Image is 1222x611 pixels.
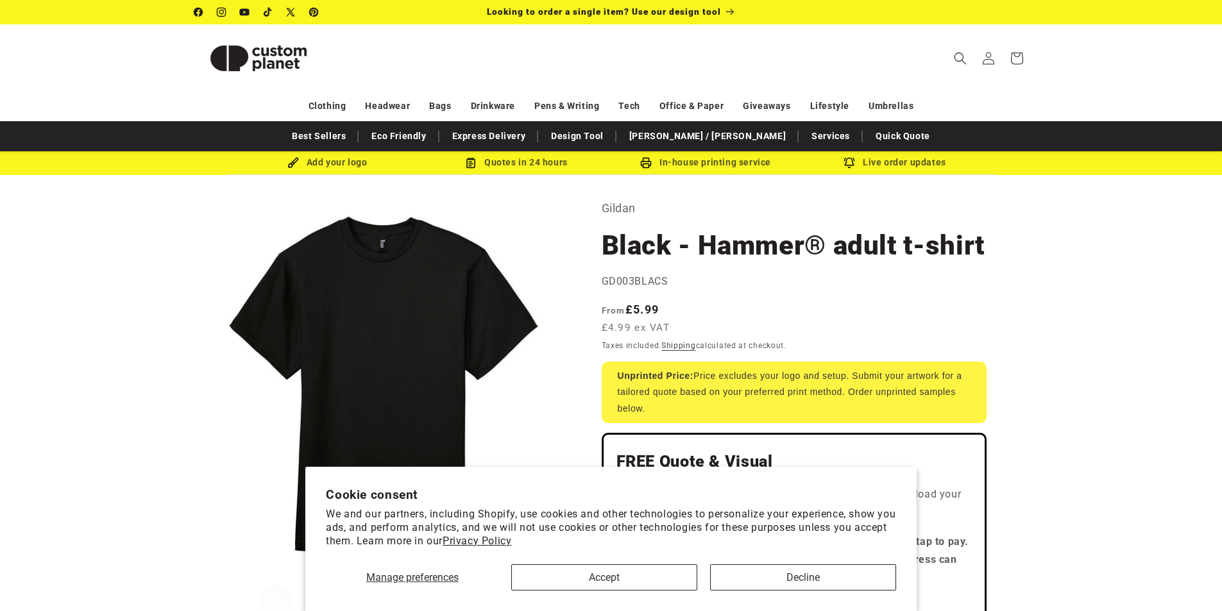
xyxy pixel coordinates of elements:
[326,564,498,590] button: Manage preferences
[810,95,849,117] a: Lifestyle
[446,125,532,147] a: Express Delivery
[602,198,987,219] p: Gildan
[287,157,299,169] img: Brush Icon
[326,487,896,502] h2: Cookie consent
[640,157,652,169] img: In-house printing
[366,571,459,583] span: Manage preferences
[511,564,697,590] button: Accept
[534,95,599,117] a: Pens & Writing
[602,303,659,316] strong: £5.99
[545,125,610,147] a: Design Tool
[233,155,422,171] div: Add your logo
[471,95,515,117] a: Drinkware
[710,564,896,590] button: Decline
[844,157,855,169] img: Order updates
[869,125,937,147] a: Quick Quote
[365,125,432,147] a: Eco Friendly
[611,155,801,171] div: In-house printing service
[805,125,856,147] a: Services
[429,95,451,117] a: Bags
[743,95,790,117] a: Giveaways
[194,29,323,87] img: Custom Planet
[465,157,477,169] img: Order Updates Icon
[189,24,327,92] a: Custom Planet
[326,508,896,548] p: We and our partners, including Shopify, use cookies and other technologies to personalize your ex...
[422,155,611,171] div: Quotes in 24 hours
[623,125,792,147] a: [PERSON_NAME] / [PERSON_NAME]
[602,321,670,335] span: £4.99 ex VAT
[869,95,913,117] a: Umbrellas
[602,228,987,263] h1: Black - Hammer® adult t-shirt
[602,275,668,287] span: GD003BLACS
[309,95,346,117] a: Clothing
[602,305,625,315] span: From
[661,341,696,350] a: Shipping
[487,6,721,17] span: Looking to order a single item? Use our design tool
[365,95,410,117] a: Headwear
[659,95,724,117] a: Office & Paper
[946,44,974,72] summary: Search
[285,125,352,147] a: Best Sellers
[616,451,972,472] h2: FREE Quote & Visual
[618,371,694,381] strong: Unprinted Price:
[602,339,987,352] div: Taxes included. calculated at checkout.
[443,535,511,547] a: Privacy Policy
[801,155,990,171] div: Live order updates
[602,362,987,423] div: Price excludes your logo and setup. Submit your artwork for a tailored quote based on your prefer...
[618,95,640,117] a: Tech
